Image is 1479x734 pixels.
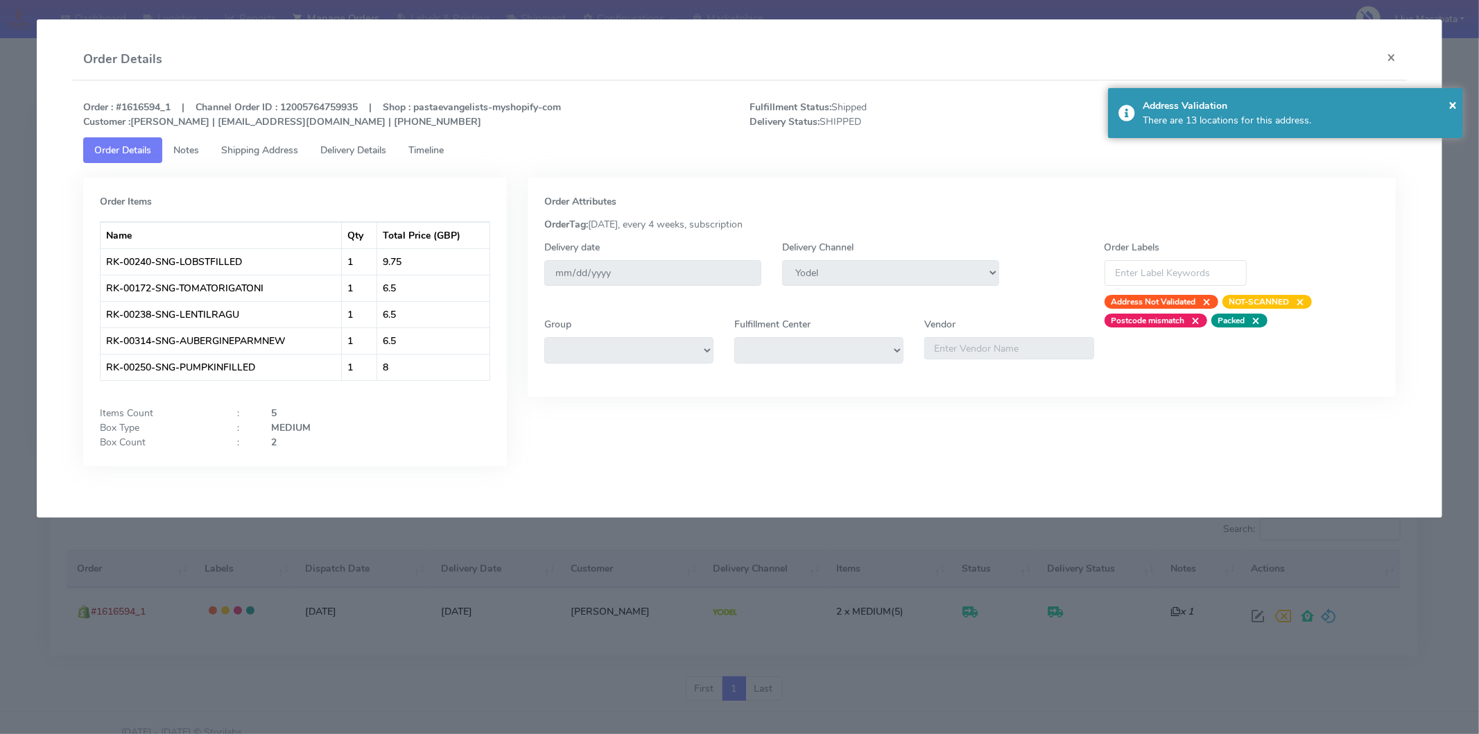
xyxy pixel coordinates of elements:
ul: Tabs [83,137,1396,163]
span: Order Details [94,144,151,157]
button: Close [1448,94,1457,115]
span: × [1448,95,1457,114]
div: There are 13 locations for this address. [1143,113,1453,128]
label: Group [544,317,571,332]
div: Box Type [89,420,227,435]
strong: Address Not Validated [1112,296,1196,307]
span: Shipped SHIPPED [739,100,1073,129]
td: 1 [342,354,377,380]
td: 6.5 [377,275,490,301]
strong: MEDIUM [271,421,311,434]
span: × [1245,314,1261,327]
strong: Postcode mismatch [1112,315,1185,326]
strong: Order : #1616594_1 | Channel Order ID : 12005764759935 | Shop : pastaevangelists-myshopify-com [P... [83,101,561,128]
td: 6.5 [377,327,490,354]
td: RK-00314-SNG-AUBERGINEPARMNEW [101,327,342,354]
td: RK-00240-SNG-LOBSTFILLED [101,248,342,275]
strong: Fulfillment Status: [750,101,831,114]
td: RK-00238-SNG-LENTILRAGU [101,301,342,327]
strong: Customer : [83,115,130,128]
td: 8 [377,354,490,380]
strong: Delivery Status: [750,115,820,128]
td: 1 [342,275,377,301]
label: Vendor [924,317,955,332]
td: 6.5 [377,301,490,327]
td: 9.75 [377,248,490,275]
th: Total Price (GBP) [377,222,490,248]
div: : [227,420,261,435]
label: Order Labels [1105,240,1160,255]
div: : [227,406,261,420]
strong: 2 [271,436,277,449]
div: [DATE], every 4 weeks, subscription [534,217,1390,232]
div: Box Count [89,435,227,450]
label: Delivery date [544,240,600,255]
td: 1 [342,301,377,327]
input: Enter Vendor Name [924,337,1093,359]
span: × [1185,314,1200,327]
button: Close [1376,39,1407,76]
th: Name [101,222,342,248]
strong: Order Attributes [544,195,616,208]
input: Enter Label Keywords [1105,260,1247,286]
td: RK-00172-SNG-TOMATORIGATONI [101,275,342,301]
strong: OrderTag: [544,218,588,231]
td: 1 [342,248,377,275]
td: RK-00250-SNG-PUMPKINFILLED [101,354,342,380]
span: × [1290,295,1305,309]
strong: Order Items [100,195,152,208]
td: 1 [342,327,377,354]
span: × [1196,295,1211,309]
th: Qty [342,222,377,248]
div: Address Validation [1143,99,1453,113]
label: Delivery Channel [782,240,854,255]
div: : [227,435,261,450]
span: Timeline [408,144,444,157]
span: Shipping Address [221,144,298,157]
span: Delivery Details [320,144,386,157]
strong: 5 [271,407,277,420]
label: Fulfillment Center [734,317,811,332]
span: Notes [173,144,199,157]
strong: NOT-SCANNED [1229,296,1290,307]
h4: Order Details [83,50,162,69]
div: Items Count [89,406,227,420]
strong: Packed [1218,315,1245,326]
